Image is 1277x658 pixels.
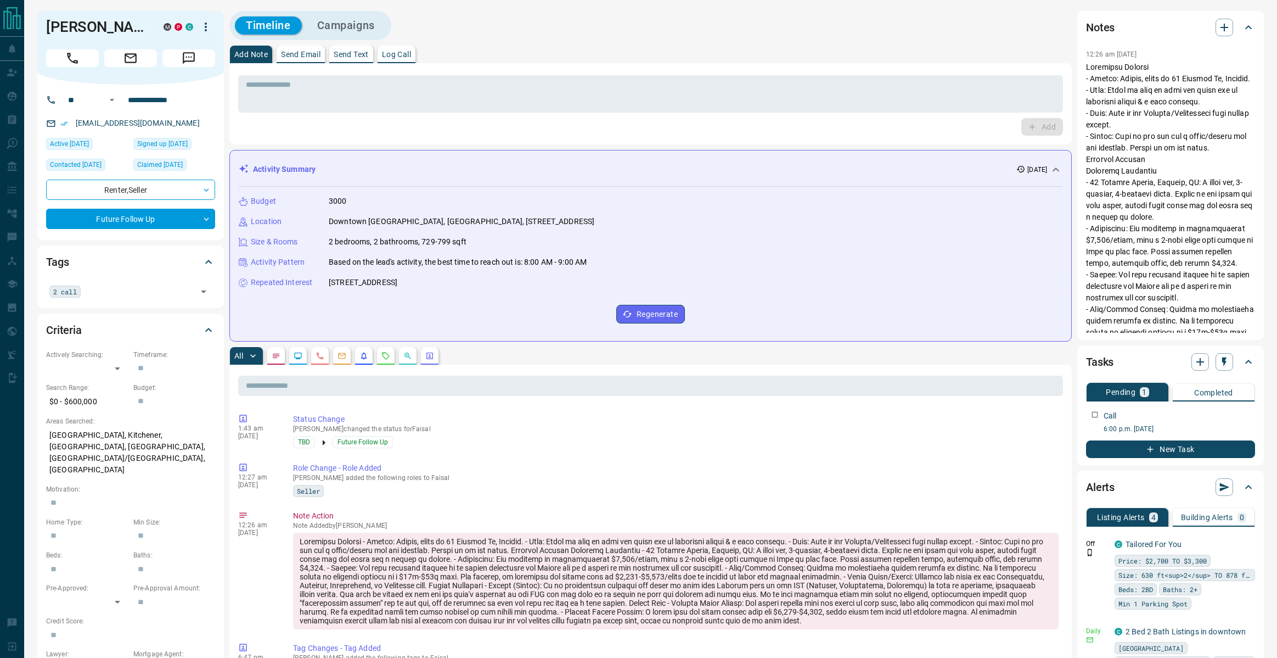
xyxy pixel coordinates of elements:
[60,120,68,127] svg: Email Verified
[337,352,346,360] svg: Emails
[381,352,390,360] svg: Requests
[1086,51,1137,58] p: 12:26 am [DATE]
[46,159,128,174] div: Thu Aug 07 2025
[337,437,388,448] span: Future Follow Up
[1086,549,1094,556] svg: Push Notification Only
[46,484,215,494] p: Motivation:
[46,321,82,339] h2: Criteria
[425,352,434,360] svg: Agent Actions
[133,383,215,393] p: Budget:
[616,305,685,324] button: Regenerate
[1086,626,1108,636] p: Daily
[293,522,1059,529] p: Note Added by [PERSON_NAME]
[46,180,215,200] div: Renter , Seller
[50,138,89,149] span: Active [DATE]
[294,352,302,360] svg: Lead Browsing Activity
[316,352,324,360] svg: Calls
[1126,627,1246,636] a: 2 Bed 2 Bath Listings in downtown
[272,352,280,360] svg: Notes
[329,196,347,207] p: 3000
[1142,388,1146,396] p: 1
[293,510,1059,522] p: Note Action
[105,93,119,107] button: Open
[238,432,277,440] p: [DATE]
[46,393,128,411] p: $0 - $600,000
[46,426,215,479] p: [GEOGRAPHIC_DATA], Kitchener, [GEOGRAPHIC_DATA], [GEOGRAPHIC_DATA], [GEOGRAPHIC_DATA]/[GEOGRAPHIC...
[238,529,277,537] p: [DATE]
[1194,389,1233,397] p: Completed
[76,119,200,127] a: [EMAIL_ADDRESS][DOMAIN_NAME]
[1086,14,1255,41] div: Notes
[382,51,411,58] p: Log Call
[1086,349,1255,375] div: Tasks
[251,277,312,288] p: Repeated Interest
[46,253,69,271] h2: Tags
[50,159,102,170] span: Contacted [DATE]
[104,49,157,67] span: Email
[298,437,310,448] span: TBD
[238,521,277,529] p: 12:26 am
[175,23,182,31] div: property.ca
[251,256,305,268] p: Activity Pattern
[359,352,368,360] svg: Listing Alerts
[234,352,243,360] p: All
[46,18,147,36] h1: [PERSON_NAME]
[46,249,215,275] div: Tags
[1115,540,1122,548] div: condos.ca
[46,317,215,343] div: Criteria
[306,16,386,35] button: Campaigns
[293,643,1059,654] p: Tag Changes - Tag Added
[293,462,1059,474] p: Role Change - Role Added
[133,583,215,593] p: Pre-Approval Amount:
[1151,514,1156,521] p: 4
[133,138,215,153] div: Sat May 08 2021
[137,159,183,170] span: Claimed [DATE]
[1118,643,1184,654] span: [GEOGRAPHIC_DATA]
[133,550,215,560] p: Baths:
[1086,478,1115,496] h2: Alerts
[329,277,397,288] p: [STREET_ADDRESS]
[1118,555,1207,566] span: Price: $2,700 TO $3,300
[1086,636,1094,644] svg: Email
[329,216,594,227] p: Downtown [GEOGRAPHIC_DATA], [GEOGRAPHIC_DATA], [STREET_ADDRESS]
[1104,410,1117,422] p: Call
[137,138,188,149] span: Signed up [DATE]
[239,159,1062,180] div: Activity Summary[DATE]
[46,138,128,153] div: Thu Aug 07 2025
[1118,598,1188,609] span: Min 1 Parking Spot
[1104,424,1255,434] p: 6:00 p.m. [DATE]
[53,286,77,297] span: 2 call
[251,216,282,227] p: Location
[334,51,369,58] p: Send Text
[46,383,128,393] p: Search Range:
[164,23,171,31] div: mrloft.ca
[238,481,277,489] p: [DATE]
[293,425,1059,433] p: [PERSON_NAME] changed the status for Faisal
[46,616,215,626] p: Credit Score:
[1086,539,1108,549] p: Off
[251,196,276,207] p: Budget
[251,236,298,248] p: Size & Rooms
[133,517,215,527] p: Min Size:
[293,474,1059,482] p: [PERSON_NAME] added the following roles to Faisal
[297,486,320,497] span: Seller
[238,425,277,432] p: 1:43 am
[162,49,215,67] span: Message
[46,583,128,593] p: Pre-Approved:
[253,164,316,175] p: Activity Summary
[46,416,215,426] p: Areas Searched:
[329,256,587,268] p: Based on the lead's activity, the best time to reach out is: 8:00 AM - 9:00 AM
[1027,165,1047,175] p: [DATE]
[133,159,215,174] div: Thu Sep 21 2023
[1118,584,1153,595] span: Beds: 2BD
[1240,514,1244,521] p: 0
[185,23,193,31] div: condos.ca
[46,550,128,560] p: Beds:
[234,51,268,58] p: Add Note
[46,209,215,229] div: Future Follow Up
[46,350,128,360] p: Actively Searching:
[46,49,99,67] span: Call
[235,16,302,35] button: Timeline
[1086,353,1113,371] h2: Tasks
[1163,584,1197,595] span: Baths: 2+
